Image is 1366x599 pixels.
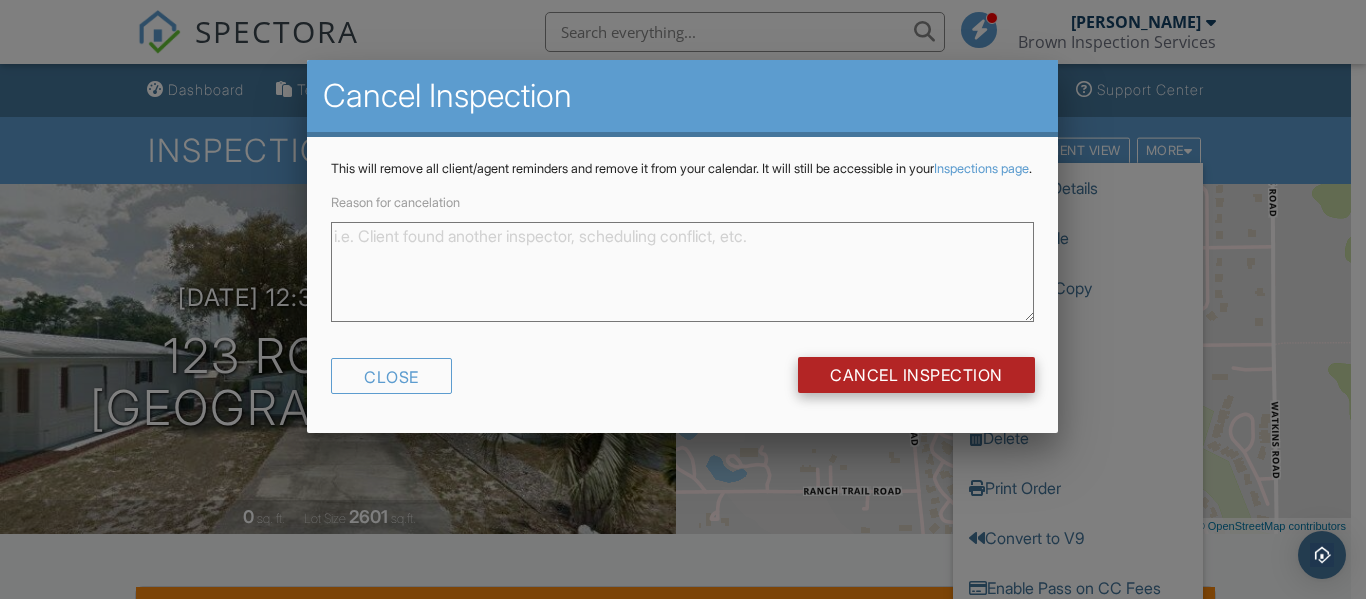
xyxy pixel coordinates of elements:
[331,195,460,210] label: Reason for cancelation
[331,161,1034,177] p: This will remove all client/agent reminders and remove it from your calendar. It will still be ac...
[798,357,1035,393] input: Cancel Inspection
[323,76,1042,116] h2: Cancel Inspection
[934,161,1029,176] a: Inspections page
[1298,531,1346,579] div: Open Intercom Messenger
[331,357,452,393] div: Close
